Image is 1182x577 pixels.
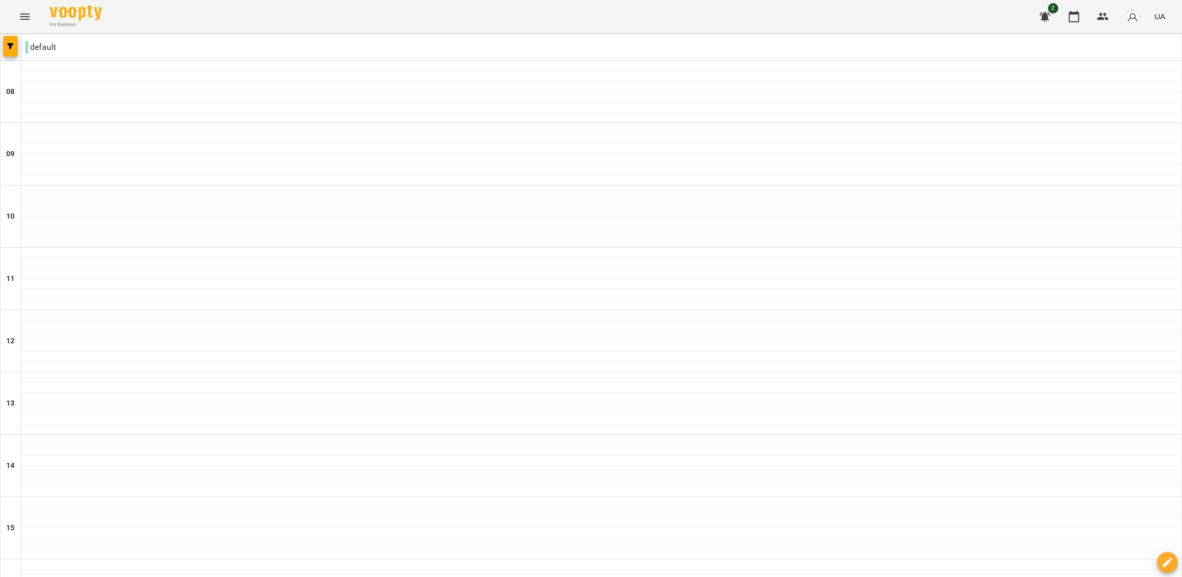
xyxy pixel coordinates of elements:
h6: 13 [6,398,15,409]
span: 2 [1048,3,1058,14]
h6: 12 [6,336,15,347]
h6: 08 [6,86,15,98]
button: Menu [12,4,37,29]
img: Voopty Logo [50,5,102,20]
h6: 15 [6,522,15,534]
h6: 14 [6,460,15,472]
img: avatar_s.png [1125,9,1140,24]
button: UA [1150,7,1170,26]
h6: 11 [6,273,15,285]
h6: 09 [6,149,15,160]
span: For Business [50,21,102,28]
h6: 10 [6,211,15,222]
p: default [25,41,56,53]
span: UA [1154,11,1165,22]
